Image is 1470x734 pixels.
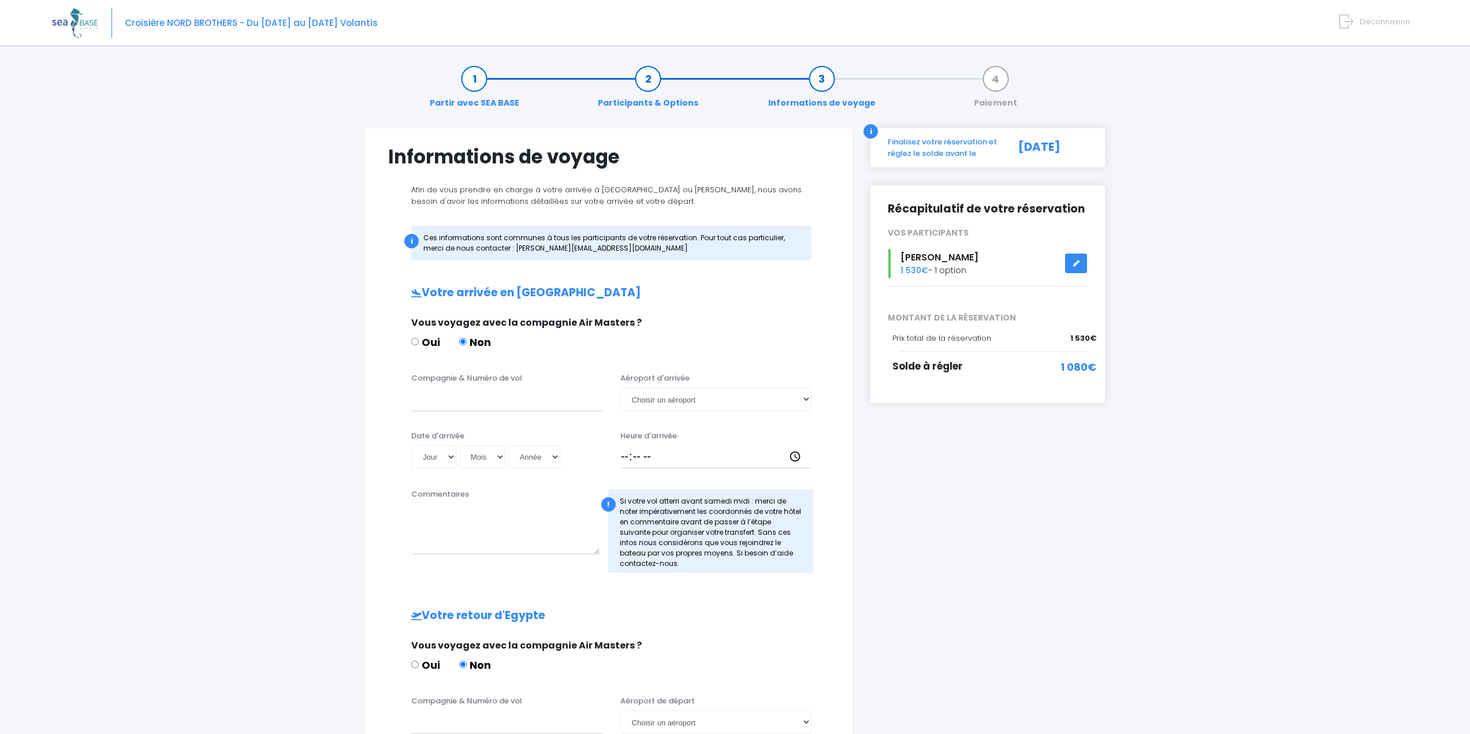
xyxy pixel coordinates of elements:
[411,430,464,442] label: Date d'arrivée
[620,372,690,384] label: Aéroport d'arrivée
[411,489,469,500] label: Commentaires
[879,249,1096,278] div: - 1 option
[892,333,991,344] span: Prix total de la réservation
[879,312,1096,324] span: MONTANT DE LA RÉSERVATION
[411,372,522,384] label: Compagnie & Numéro de vol
[388,184,829,207] p: Afin de vous prendre en charge à votre arrivée à [GEOGRAPHIC_DATA] ou [PERSON_NAME], nous avons b...
[879,227,1096,239] div: VOS PARTICIPANTS
[411,657,440,673] label: Oui
[411,639,642,652] span: Vous voyagez avec la compagnie Air Masters ?
[388,286,829,300] h2: Votre arrivée en [GEOGRAPHIC_DATA]
[879,136,1006,159] div: Finalisez votre réservation et réglez le solde avant le
[411,226,812,260] div: Ces informations sont communes à tous les participants de votre réservation. Pour tout cas partic...
[388,609,829,623] h2: Votre retour d'Egypte
[1360,16,1410,27] span: Déconnexion
[411,695,522,707] label: Compagnie & Numéro de vol
[388,146,829,168] h1: Informations de voyage
[888,203,1088,216] h2: Récapitulatif de votre réservation
[968,73,1023,109] a: Paiement
[620,695,695,707] label: Aéroport de départ
[1006,136,1096,159] div: [DATE]
[892,359,963,373] span: Solde à régler
[459,661,467,668] input: Non
[459,657,491,673] label: Non
[900,251,978,264] span: [PERSON_NAME]
[411,316,642,329] span: Vous voyagez avec la compagnie Air Masters ?
[900,264,928,276] span: 1 530€
[404,234,419,248] div: i
[125,17,378,29] span: Croisière NORD BROTHERS - Du [DATE] au [DATE] Volantis
[864,124,878,139] div: i
[459,334,491,350] label: Non
[608,489,814,573] div: Si votre vol atterri avant samedi midi : merci de noter impérativement les coordonnés de votre hô...
[459,338,467,345] input: Non
[592,73,704,109] a: Participants & Options
[762,73,881,109] a: Informations de voyage
[620,430,677,442] label: Heure d'arrivée
[1070,333,1096,344] span: 1 530€
[601,497,616,512] div: !
[411,338,419,345] input: Oui
[1060,359,1096,375] span: 1 080€
[424,73,525,109] a: Partir avec SEA BASE
[411,334,440,350] label: Oui
[411,661,419,668] input: Oui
